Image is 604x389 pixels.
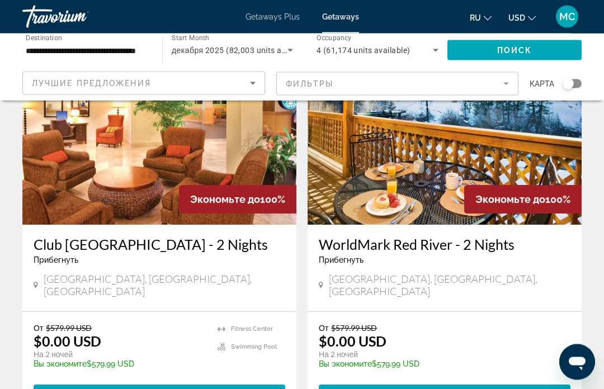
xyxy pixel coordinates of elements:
[34,360,206,369] p: $579.99 USD
[22,46,296,225] img: A659O01X.jpg
[317,35,352,42] span: Occupancy
[319,360,372,369] span: Вы экономите
[26,34,62,42] span: Destination
[172,35,209,42] span: Start Month
[319,350,559,360] p: На 2 ночей
[319,236,570,253] a: WorldMark Red River - 2 Nights
[34,236,285,253] a: Club [GEOGRAPHIC_DATA] - 2 Nights
[34,360,87,369] span: Вы экономите
[331,324,377,333] span: $579.99 USD
[475,194,545,206] span: Экономьте до
[34,333,101,350] p: $0.00 USD
[508,10,536,26] button: Change currency
[22,2,134,31] a: Travorium
[319,360,559,369] p: $579.99 USD
[34,324,43,333] span: От
[319,256,364,265] span: Прибегнуть
[497,46,532,55] span: Поиск
[276,72,519,96] button: Filter
[530,76,554,92] span: карта
[34,256,78,265] span: Прибегнуть
[231,344,277,351] span: Swimming Pool
[44,273,285,298] span: [GEOGRAPHIC_DATA], [GEOGRAPHIC_DATA], [GEOGRAPHIC_DATA]
[464,186,582,214] div: 100%
[179,186,296,214] div: 100%
[470,10,492,26] button: Change language
[329,273,570,298] span: [GEOGRAPHIC_DATA], [GEOGRAPHIC_DATA], [GEOGRAPHIC_DATA]
[470,13,481,22] span: ru
[559,11,575,22] span: MC
[322,12,359,21] a: Getaways
[172,46,313,55] span: декабря 2025 (82,003 units available)
[46,324,92,333] span: $579.99 USD
[34,350,206,360] p: На 2 ночей
[246,12,300,21] a: Getaways Plus
[308,46,582,225] img: A413O01X.jpg
[559,344,595,380] iframe: Button to launch messaging window
[553,5,582,29] button: User Menu
[508,13,525,22] span: USD
[190,194,260,206] span: Экономьте до
[231,326,273,333] span: Fitness Center
[32,77,256,90] mat-select: Sort by
[319,324,328,333] span: От
[319,333,386,350] p: $0.00 USD
[32,79,151,88] span: Лучшие предложения
[447,40,582,60] button: Поиск
[317,46,410,55] span: 4 (61,174 units available)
